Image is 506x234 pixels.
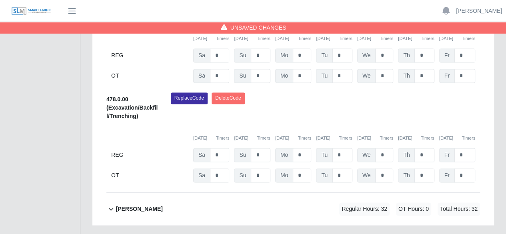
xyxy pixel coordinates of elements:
button: Timers [380,35,393,42]
div: [DATE] [193,35,229,42]
div: OT [111,168,188,182]
div: [DATE] [275,35,311,42]
span: Fr [439,48,455,62]
button: Timers [421,135,434,142]
div: [DATE] [357,135,393,142]
div: REG [111,148,188,162]
div: [DATE] [357,35,393,42]
span: Mo [275,168,293,182]
div: OT [111,69,188,83]
span: Th [398,48,415,62]
span: Regular Hours: 32 [339,202,390,216]
div: REG [111,48,188,62]
span: Total Hours: 32 [438,202,480,216]
span: Tu [316,148,333,162]
span: Fr [439,148,455,162]
a: [PERSON_NAME] [456,7,502,15]
button: Timers [339,35,352,42]
span: Sa [193,168,210,182]
button: Timers [462,135,475,142]
div: [DATE] [234,35,270,42]
div: [DATE] [275,135,311,142]
span: Fr [439,168,455,182]
div: [DATE] [398,135,434,142]
div: [DATE] [439,35,475,42]
span: Mo [275,148,293,162]
span: Su [234,148,251,162]
button: Timers [339,135,352,142]
div: [DATE] [193,135,229,142]
span: Sa [193,148,210,162]
img: SLM Logo [11,7,51,16]
span: We [357,48,376,62]
span: Tu [316,48,333,62]
div: [DATE] [316,35,352,42]
button: Timers [462,35,475,42]
button: ReplaceCode [171,92,208,104]
span: Mo [275,48,293,62]
div: [DATE] [398,35,434,42]
b: [PERSON_NAME] [116,205,162,213]
span: Th [398,148,415,162]
button: Timers [216,35,230,42]
button: [PERSON_NAME] Regular Hours: 32 OT Hours: 0 Total Hours: 32 [106,193,480,225]
span: We [357,69,376,83]
span: Fr [439,69,455,83]
span: Tu [316,168,333,182]
button: DeleteCode [212,92,245,104]
span: We [357,148,376,162]
span: Th [398,168,415,182]
button: Timers [421,35,434,42]
span: We [357,168,376,182]
span: Sa [193,69,210,83]
span: Su [234,48,251,62]
div: [DATE] [234,135,270,142]
button: Timers [257,135,270,142]
button: Timers [298,135,311,142]
button: Timers [298,35,311,42]
span: Th [398,69,415,83]
button: Timers [257,35,270,42]
span: Mo [275,69,293,83]
span: Sa [193,48,210,62]
div: [DATE] [439,135,475,142]
span: Su [234,69,251,83]
b: 478.0.00 (Excavation/Backfill/Trenching) [106,96,158,119]
span: Su [234,168,251,182]
button: Timers [380,135,393,142]
button: Timers [216,135,230,142]
span: Tu [316,69,333,83]
div: [DATE] [316,135,352,142]
span: Unsaved Changes [230,24,286,32]
span: OT Hours: 0 [396,202,431,216]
